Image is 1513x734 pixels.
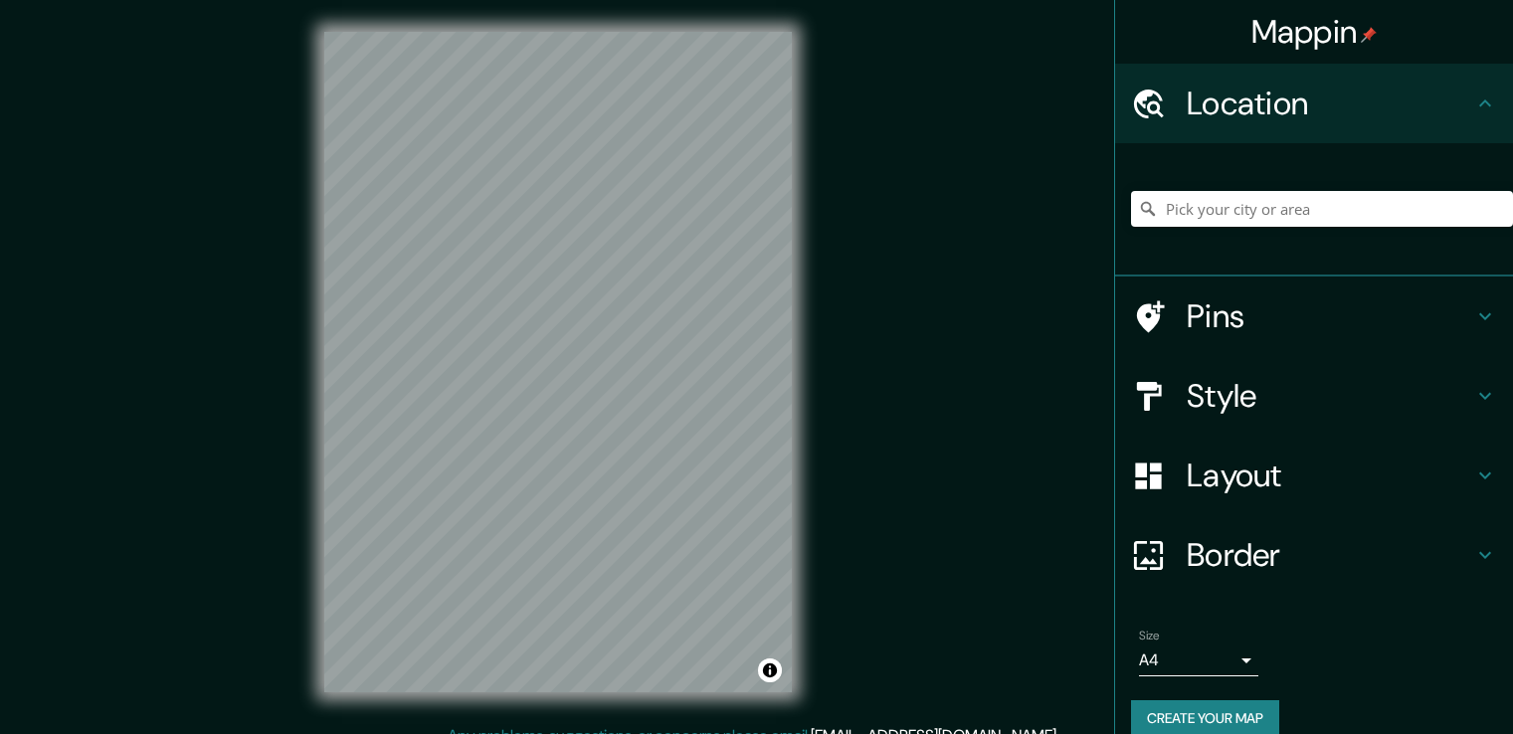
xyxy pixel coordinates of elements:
div: Pins [1115,276,1513,356]
canvas: Map [324,32,792,692]
img: pin-icon.png [1361,27,1377,43]
h4: Border [1187,535,1473,575]
h4: Style [1187,376,1473,416]
h4: Mappin [1251,12,1378,52]
h4: Location [1187,84,1473,123]
label: Size [1139,628,1160,644]
div: Border [1115,515,1513,595]
div: Style [1115,356,1513,436]
button: Toggle attribution [758,658,782,682]
input: Pick your city or area [1131,191,1513,227]
h4: Pins [1187,296,1473,336]
div: Location [1115,64,1513,143]
h4: Layout [1187,456,1473,495]
div: Layout [1115,436,1513,515]
div: A4 [1139,644,1258,676]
